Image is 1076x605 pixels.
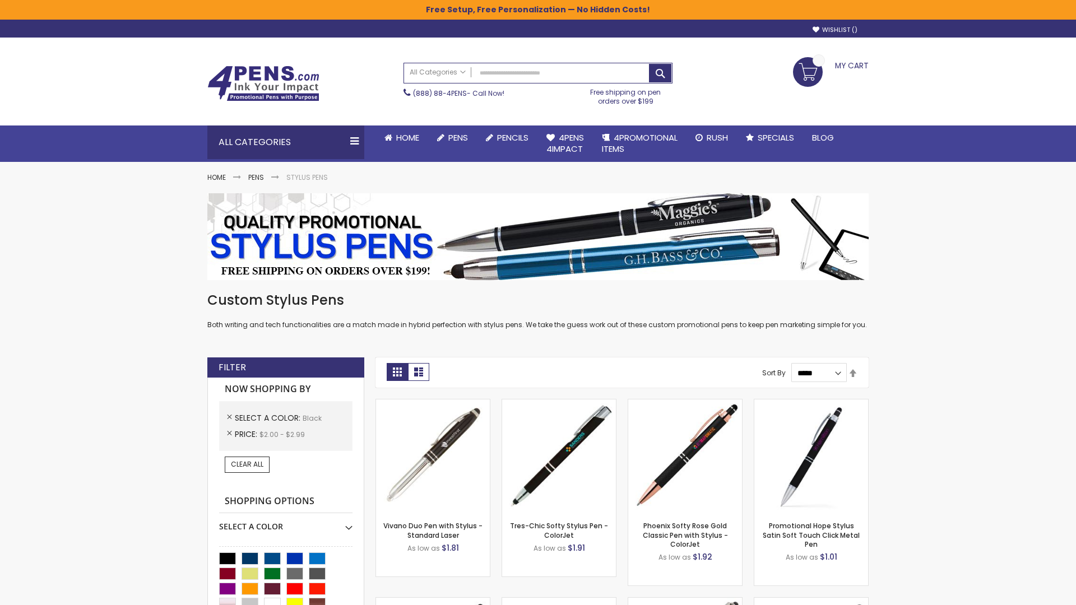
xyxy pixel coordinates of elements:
a: Tres-Chic Softy Stylus Pen - ColorJet-Black [502,399,616,408]
img: Stylus Pens [207,193,869,280]
strong: Filter [219,361,246,374]
a: Phoenix Softy Rose Gold Classic Pen with Stylus - ColorJet [643,521,728,548]
a: Vivano Duo Pen with Stylus - Standard Laser [383,521,483,539]
span: $1.81 [442,542,459,553]
a: Pens [428,125,477,150]
a: Promotional Hope Stylus Satin Soft Touch Click Metal Pen-Black [754,399,868,408]
label: Sort By [762,368,786,378]
a: Wishlist [813,26,857,34]
div: All Categories [207,125,364,159]
a: Home [207,173,226,182]
a: Specials [737,125,803,150]
span: Select A Color [235,412,303,424]
img: 4Pens Custom Pens and Promotional Products [207,66,319,101]
a: Home [375,125,428,150]
a: Pencils [477,125,537,150]
a: 4PROMOTIONALITEMS [593,125,687,162]
a: All Categories [404,63,471,82]
a: Vivano Duo Pen with Stylus - Standard Laser-Black [376,399,490,408]
div: Select A Color [219,513,353,532]
strong: Stylus Pens [286,173,328,182]
a: Pens [248,173,264,182]
span: 4PROMOTIONAL ITEMS [602,132,678,155]
strong: Shopping Options [219,490,353,514]
span: Clear All [231,459,263,469]
span: $1.91 [568,542,585,553]
a: Rush [687,125,737,150]
span: Rush [707,132,728,143]
a: Clear All [225,457,270,472]
span: Price [235,429,259,440]
span: $1.92 [693,551,712,562]
a: (888) 88-4PENS [413,89,467,98]
a: Tres-Chic Softy Stylus Pen - ColorJet [510,521,608,539]
a: Phoenix Softy Rose Gold Classic Pen with Stylus - ColorJet-Black [628,399,742,408]
span: - Call Now! [413,89,504,98]
span: As low as [786,552,818,562]
span: Pens [448,132,468,143]
span: Black [303,413,322,423]
span: As low as [534,543,566,553]
strong: Now Shopping by [219,378,353,401]
a: Promotional Hope Stylus Satin Soft Touch Click Metal Pen [763,521,860,548]
a: Blog [803,125,843,150]
span: 4Pens 4impact [546,132,584,155]
img: Vivano Duo Pen with Stylus - Standard Laser-Black [376,399,490,513]
img: Tres-Chic Softy Stylus Pen - ColorJet-Black [502,399,616,513]
img: Phoenix Softy Rose Gold Classic Pen with Stylus - ColorJet-Black [628,399,742,513]
div: Free shipping on pen orders over $199 [579,83,673,106]
span: $1.01 [820,551,837,562]
span: Specials [758,132,794,143]
a: 4Pens4impact [537,125,593,162]
span: All Categories [410,68,466,77]
span: Blog [812,132,834,143]
span: As low as [658,552,691,562]
h1: Custom Stylus Pens [207,291,869,309]
span: Pencils [497,132,528,143]
img: Promotional Hope Stylus Satin Soft Touch Click Metal Pen-Black [754,399,868,513]
span: Home [396,132,419,143]
div: Both writing and tech functionalities are a match made in hybrid perfection with stylus pens. We ... [207,291,869,330]
span: $2.00 - $2.99 [259,430,305,439]
span: As low as [407,543,440,553]
strong: Grid [387,363,408,381]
